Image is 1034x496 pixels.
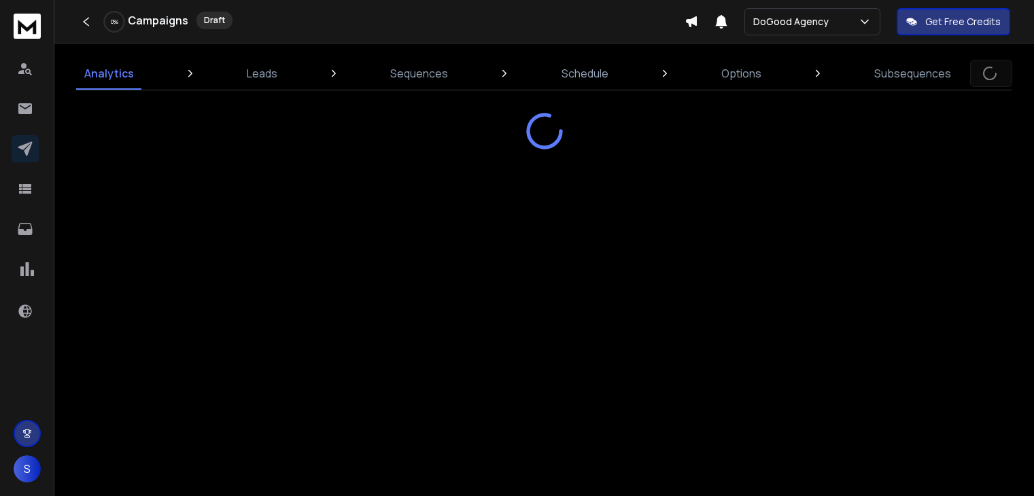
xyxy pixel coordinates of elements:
[925,15,1001,29] p: Get Free Credits
[713,57,770,90] a: Options
[897,8,1010,35] button: Get Free Credits
[382,57,456,90] a: Sequences
[84,65,134,82] p: Analytics
[14,455,41,482] button: S
[721,65,761,82] p: Options
[247,65,277,82] p: Leads
[866,57,959,90] a: Subsequences
[111,18,118,26] p: 0 %
[239,57,286,90] a: Leads
[14,14,41,39] img: logo
[76,57,142,90] a: Analytics
[753,15,834,29] p: DoGood Agency
[128,12,188,29] h1: Campaigns
[874,65,951,82] p: Subsequences
[390,65,448,82] p: Sequences
[196,12,232,29] div: Draft
[562,65,608,82] p: Schedule
[553,57,617,90] a: Schedule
